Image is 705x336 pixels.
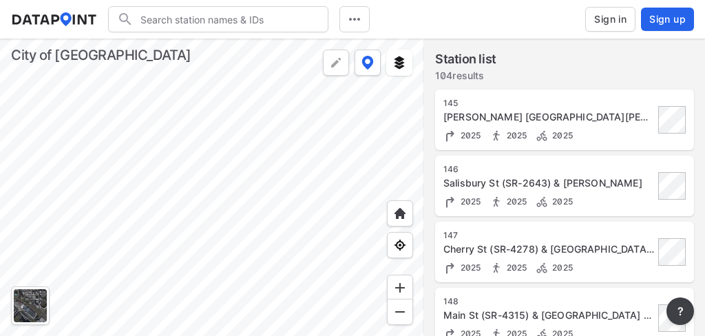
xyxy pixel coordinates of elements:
button: Sign in [585,7,635,32]
div: Toggle basemap [11,286,50,325]
span: 2025 [549,196,573,207]
img: zeq5HYn9AnE9l6UmnFLPAAAAAElFTkSuQmCC [393,238,407,252]
div: 147 [443,230,654,241]
img: Bicycle count [535,129,549,143]
span: 2025 [457,262,481,273]
img: ZvzfEJKXnyWIrJytrsY285QMwk63cM6Drc+sIAAAAASUVORK5CYII= [393,281,407,295]
span: 2025 [503,262,527,273]
div: Cherry St (SR-4278) & Mountain St (SR-4309) [443,242,654,256]
img: MAAAAAElFTkSuQmCC [393,305,407,319]
span: 2025 [549,130,573,140]
img: Pedestrian count [490,195,503,209]
input: Search [134,8,319,30]
span: ? [675,303,686,319]
div: Dobson St & Linville Springs Rd [443,110,654,124]
img: data-point-layers.37681fc9.svg [361,56,374,70]
button: more [666,297,694,325]
button: External layers [386,50,412,76]
img: +XpAUvaXAN7GudzAAAAAElFTkSuQmCC [393,207,407,220]
img: Pedestrian count [490,261,503,275]
button: DataPoint layers [355,50,381,76]
img: Turning count [443,195,457,209]
img: layers.ee07997e.svg [392,56,406,70]
img: Bicycle count [535,261,549,275]
div: Salisbury St (SR-2643) & Lindsay St [443,176,654,190]
span: 2025 [457,130,481,140]
div: 146 [443,164,654,175]
div: 148 [443,296,654,307]
img: dataPointLogo.9353c09d.svg [11,12,97,26]
label: 104 results [435,69,496,83]
span: Sign in [594,12,627,26]
div: Zoom in [387,275,413,301]
span: 2025 [503,130,527,140]
div: City of [GEOGRAPHIC_DATA] [11,45,191,65]
span: Sign up [649,12,686,26]
div: Zoom out [387,299,413,325]
div: 145 [443,98,654,109]
img: +Dz8AAAAASUVORK5CYII= [329,56,343,70]
img: Turning count [443,129,457,143]
div: Polygon tool [323,50,349,76]
label: Station list [435,50,496,69]
span: 2025 [457,196,481,207]
span: 2025 [503,196,527,207]
img: Turning count [443,261,457,275]
button: Sign up [641,8,694,31]
img: Bicycle count [535,195,549,209]
span: 2025 [549,262,573,273]
a: Sign up [638,8,694,31]
div: Main St (SR-4315) & Mountain St (SR-43090 [443,308,654,322]
div: View my location [387,232,413,258]
img: Pedestrian count [490,129,503,143]
a: Sign in [582,7,638,32]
